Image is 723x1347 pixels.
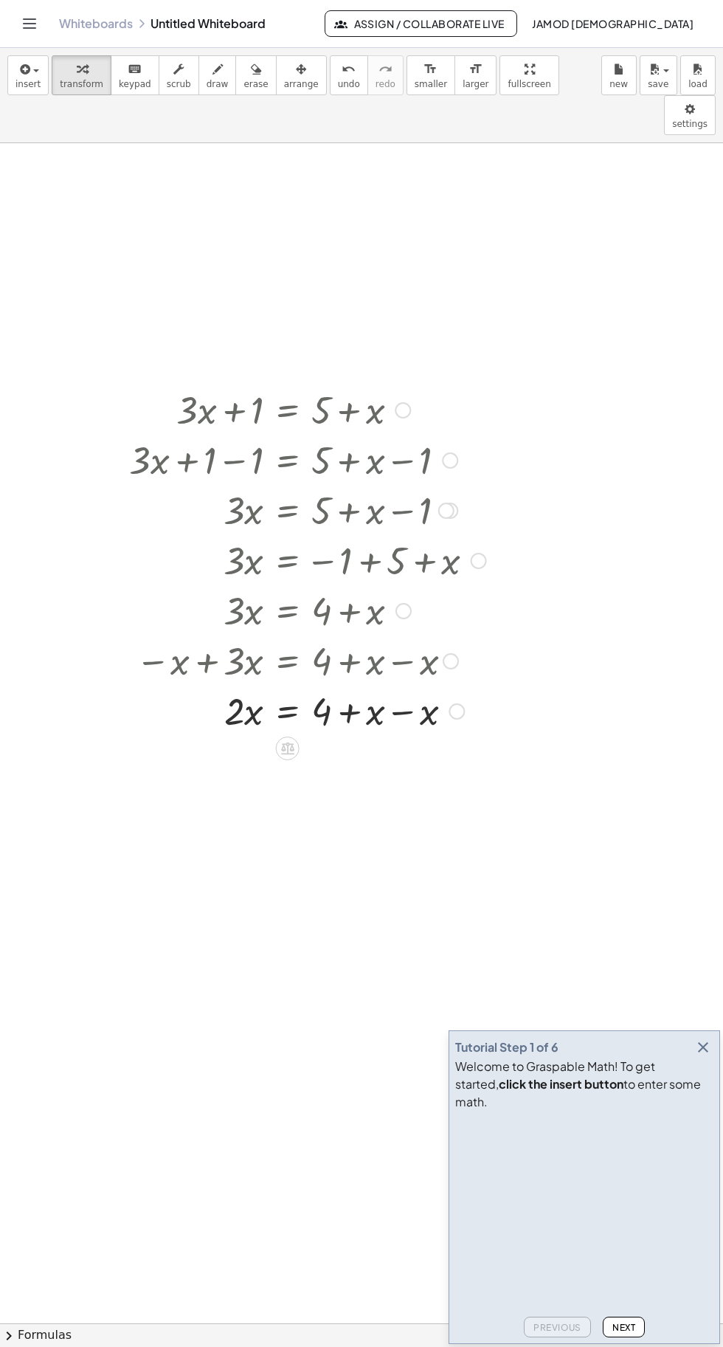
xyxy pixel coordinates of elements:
span: insert [15,79,41,89]
i: format_size [423,61,437,78]
span: arrange [284,79,319,89]
button: draw [198,55,237,95]
span: erase [243,79,268,89]
button: new [601,55,637,95]
button: keyboardkeypad [111,55,159,95]
button: settings [664,95,716,135]
span: redo [376,79,395,89]
button: save [640,55,677,95]
span: settings [672,119,708,129]
span: load [688,79,708,89]
b: click the insert button [499,1076,623,1092]
button: format_sizesmaller [407,55,455,95]
button: format_sizelarger [454,55,497,95]
span: jamod [DEMOGRAPHIC_DATA] [532,17,693,30]
i: format_size [468,61,482,78]
span: smaller [415,79,447,89]
span: save [648,79,668,89]
i: redo [378,61,392,78]
span: transform [60,79,103,89]
a: Whiteboards [59,16,133,31]
button: Toggle navigation [18,12,41,35]
button: scrub [159,55,199,95]
span: fullscreen [508,79,550,89]
button: insert [7,55,49,95]
div: Apply the same math to both sides of the equation [276,737,300,760]
span: scrub [167,79,191,89]
button: jamod [DEMOGRAPHIC_DATA] [520,10,705,37]
span: Assign / Collaborate Live [337,17,505,30]
span: draw [207,79,229,89]
button: undoundo [330,55,368,95]
div: Tutorial Step 1 of 6 [455,1038,558,1056]
button: arrange [276,55,327,95]
span: new [609,79,628,89]
span: Next [612,1322,635,1333]
button: redoredo [367,55,404,95]
button: load [680,55,716,95]
button: fullscreen [499,55,558,95]
div: Welcome to Graspable Math! To get started, to enter some math. [455,1058,713,1111]
span: undo [338,79,360,89]
i: undo [342,61,356,78]
button: Next [603,1317,645,1337]
button: transform [52,55,111,95]
span: keypad [119,79,151,89]
button: erase [235,55,276,95]
i: keyboard [128,61,142,78]
button: Assign / Collaborate Live [325,10,517,37]
span: larger [463,79,488,89]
